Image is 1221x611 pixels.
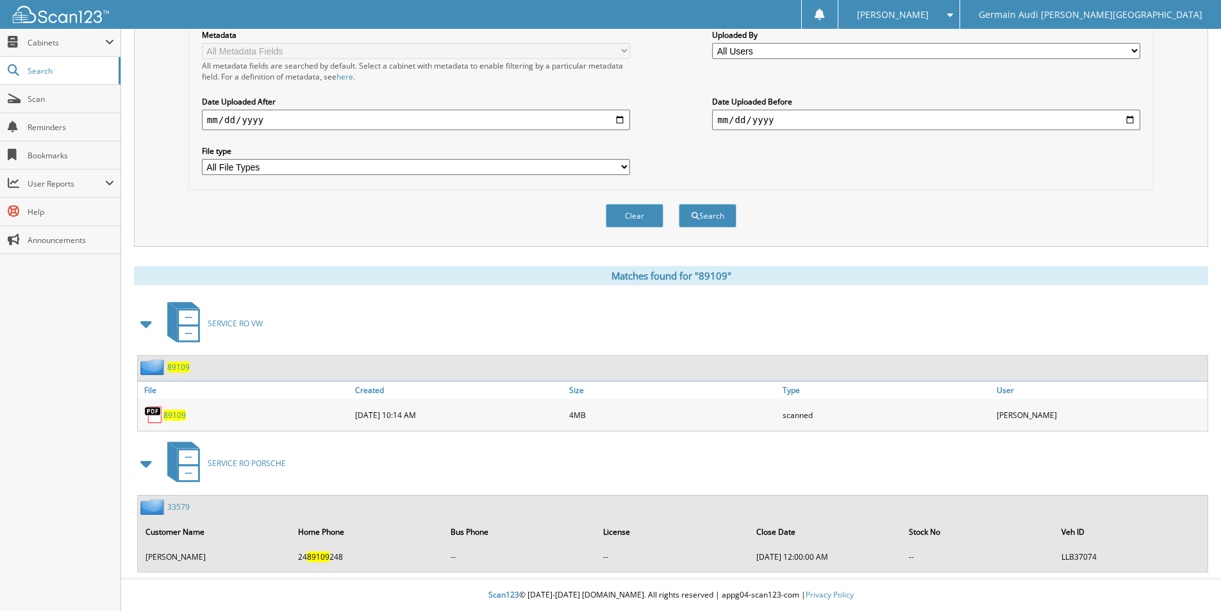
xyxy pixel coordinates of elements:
[597,519,748,545] th: License
[679,204,736,228] button: Search
[750,546,901,567] td: [DATE] 12:00:00 AM
[750,519,901,545] th: Close Date
[566,381,780,399] a: Size
[167,501,190,512] a: 33579
[163,410,186,421] a: 89109
[712,29,1140,40] label: Uploaded By
[993,402,1208,428] div: [PERSON_NAME]
[1157,549,1221,611] iframe: Chat Widget
[488,589,519,600] span: Scan123
[160,438,286,489] a: SERVICE RO PORSCHE
[167,362,190,372] a: 89109
[806,589,854,600] a: Privacy Policy
[121,580,1221,611] div: © [DATE]-[DATE] [DOMAIN_NAME]. All rights reserved | appg04-scan123-com |
[597,546,748,567] td: --
[160,298,263,349] a: SERVICE RO VW
[13,6,109,23] img: scan123-logo-white.svg
[28,178,105,189] span: User Reports
[202,146,630,156] label: File type
[444,519,595,545] th: Bus Phone
[28,206,114,217] span: Help
[566,402,780,428] div: 4MB
[979,11,1202,19] span: Germain Audi [PERSON_NAME][GEOGRAPHIC_DATA]
[857,11,929,19] span: [PERSON_NAME]
[139,519,290,545] th: Customer Name
[28,235,114,246] span: Announcements
[202,60,630,82] div: All metadata fields are searched by default. Select a cabinet with metadata to enable filtering b...
[28,65,112,76] span: Search
[292,546,443,567] td: 24 248
[28,37,105,48] span: Cabinets
[444,546,595,567] td: --
[779,402,993,428] div: scanned
[208,458,286,469] span: SERVICE RO PORSCHE
[352,381,566,399] a: Created
[779,381,993,399] a: Type
[352,402,566,428] div: [DATE] 10:14 AM
[28,122,114,133] span: Reminders
[144,405,163,424] img: PDF.png
[606,204,663,228] button: Clear
[202,96,630,107] label: Date Uploaded After
[336,71,353,82] a: here
[712,96,1140,107] label: Date Uploaded Before
[712,110,1140,130] input: end
[902,519,1054,545] th: Stock No
[138,381,352,399] a: File
[993,381,1208,399] a: User
[140,499,167,515] img: folder2.png
[1055,519,1206,545] th: Veh ID
[902,546,1054,567] td: --
[139,546,290,567] td: [PERSON_NAME]
[1055,546,1206,567] td: LLB37074
[28,150,114,161] span: Bookmarks
[307,551,329,562] span: 89109
[202,29,630,40] label: Metadata
[28,94,114,105] span: Scan
[134,266,1208,285] div: Matches found for "89109"
[208,318,263,329] span: SERVICE RO VW
[202,110,630,130] input: start
[292,519,443,545] th: Home Phone
[140,359,167,375] img: folder2.png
